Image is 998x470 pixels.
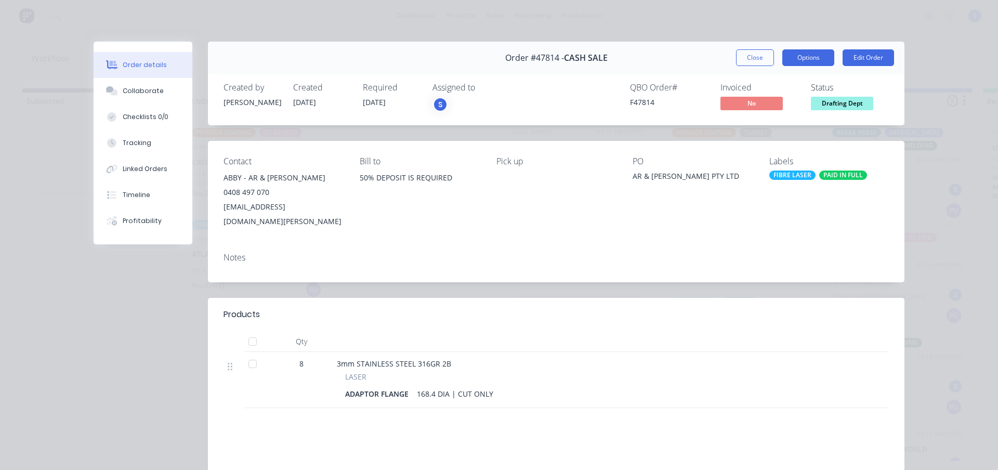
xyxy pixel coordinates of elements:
[123,86,164,96] div: Collaborate
[496,156,616,166] div: Pick up
[505,53,564,63] span: Order #47814 -
[432,83,536,93] div: Assigned to
[345,371,366,382] span: LASER
[811,97,873,112] button: Drafting Dept
[630,83,708,93] div: QBO Order #
[843,49,894,66] button: Edit Order
[293,97,316,107] span: [DATE]
[94,208,192,234] button: Profitability
[94,78,192,104] button: Collaborate
[123,164,167,174] div: Linked Orders
[293,83,350,93] div: Created
[720,97,783,110] span: No
[363,97,386,107] span: [DATE]
[123,138,151,148] div: Tracking
[94,104,192,130] button: Checklists 0/0
[270,331,333,352] div: Qty
[224,308,260,321] div: Products
[811,97,873,110] span: Drafting Dept
[224,83,281,93] div: Created by
[633,156,752,166] div: PO
[94,156,192,182] button: Linked Orders
[769,156,889,166] div: Labels
[360,171,479,204] div: 50% DEPOSIT IS REQUIRED
[224,253,889,263] div: Notes
[413,386,497,401] div: 168.4 DIA | CUT ONLY
[123,60,167,70] div: Order details
[432,97,448,112] button: S
[224,97,281,108] div: [PERSON_NAME]
[736,49,774,66] button: Close
[94,130,192,156] button: Tracking
[819,171,867,180] div: PAID IN FULL
[299,358,304,369] span: 8
[337,359,451,369] span: 3mm STAINLESS STEEL 316GR 2B
[123,216,162,226] div: Profitability
[630,97,708,108] div: F47814
[123,190,150,200] div: Timeline
[782,49,834,66] button: Options
[360,156,479,166] div: Bill to
[224,200,343,229] div: [EMAIL_ADDRESS][DOMAIN_NAME][PERSON_NAME]
[224,185,343,200] div: 0408 497 070
[94,52,192,78] button: Order details
[564,53,608,63] span: CASH SALE
[633,171,752,185] div: AR & [PERSON_NAME] PTY LTD
[224,171,343,229] div: ABBY - AR & [PERSON_NAME]0408 497 070[EMAIL_ADDRESS][DOMAIN_NAME][PERSON_NAME]
[363,83,420,93] div: Required
[224,156,343,166] div: Contact
[811,83,889,93] div: Status
[94,182,192,208] button: Timeline
[345,386,413,401] div: ADAPTOR FLANGE
[123,112,168,122] div: Checklists 0/0
[769,171,816,180] div: FIBRE LASER
[224,171,343,185] div: ABBY - AR & [PERSON_NAME]
[360,171,479,185] div: 50% DEPOSIT IS REQUIRED
[720,83,798,93] div: Invoiced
